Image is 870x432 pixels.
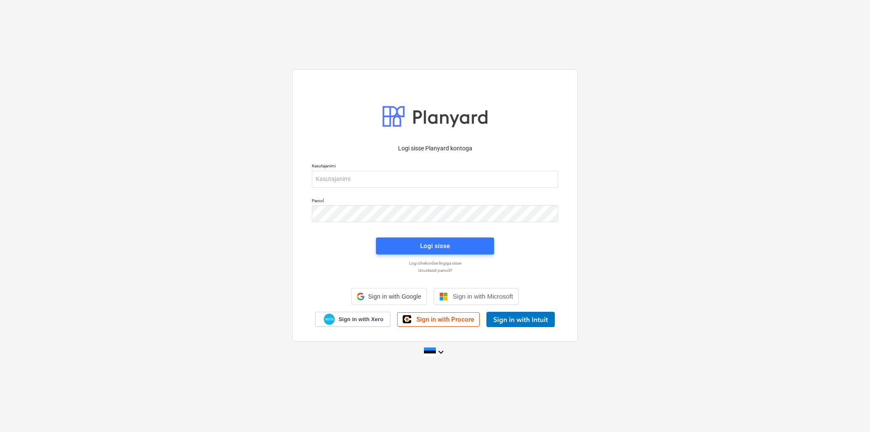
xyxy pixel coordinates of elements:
[324,313,335,325] img: Xero logo
[312,198,558,205] p: Parool
[368,293,421,300] span: Sign in with Google
[376,237,494,254] button: Logi sisse
[397,312,480,327] a: Sign in with Procore
[308,260,562,266] a: Logi ühekordse lingiga sisse
[436,347,446,357] i: keyboard_arrow_down
[439,292,448,301] img: Microsoft logo
[315,312,391,327] a: Sign in with Xero
[312,171,558,188] input: Kasutajanimi
[416,316,474,323] span: Sign in with Procore
[420,240,450,251] div: Logi sisse
[339,316,383,323] span: Sign in with Xero
[308,268,562,273] a: Unustasid parooli?
[312,144,558,153] p: Logi sisse Planyard kontoga
[351,288,427,305] div: Sign in with Google
[453,293,513,300] span: Sign in with Microsoft
[312,163,558,170] p: Kasutajanimi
